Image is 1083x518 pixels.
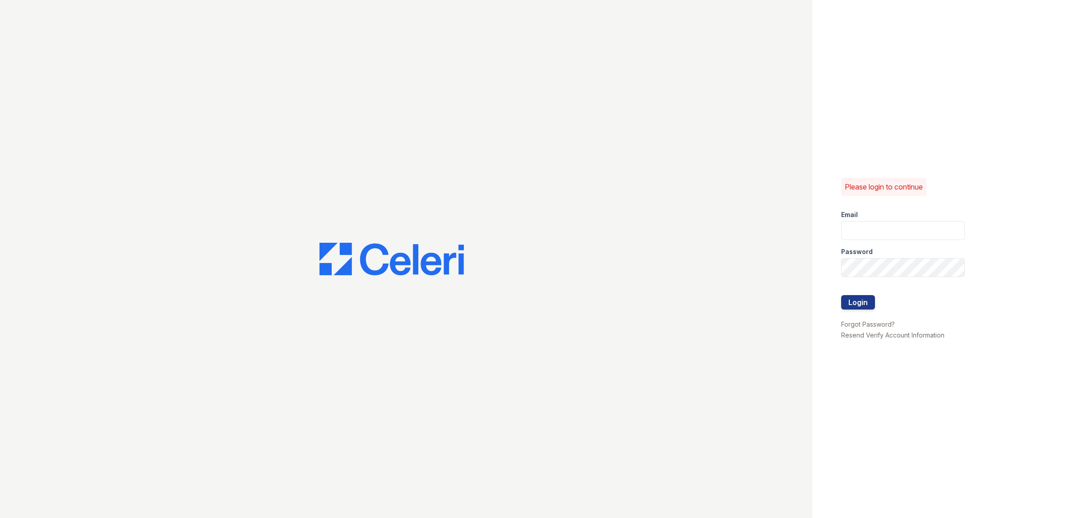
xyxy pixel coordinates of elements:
img: CE_Logo_Blue-a8612792a0a2168367f1c8372b55b34899dd931a85d93a1a3d3e32e68fde9ad4.png [319,243,464,275]
label: Password [841,247,873,256]
a: Resend Verify Account Information [841,331,944,339]
p: Please login to continue [845,181,923,192]
button: Login [841,295,875,310]
a: Forgot Password? [841,320,895,328]
label: Email [841,210,858,219]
